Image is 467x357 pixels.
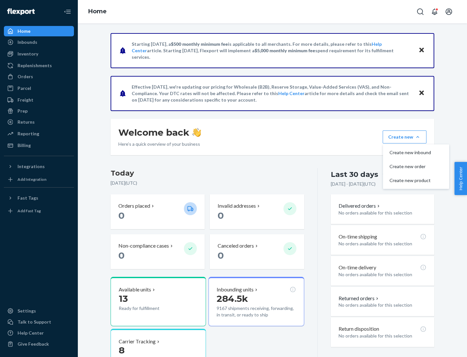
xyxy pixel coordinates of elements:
[339,240,426,247] p: No orders available for this selection
[4,106,74,116] a: Prep
[339,202,381,210] button: Delivered orders
[18,62,52,69] div: Replenishments
[192,128,201,137] img: hand-wave emoji
[210,234,304,269] button: Canceled orders 0
[331,181,376,187] p: [DATE] - [DATE] ( UTC )
[4,60,74,71] a: Replenishments
[83,2,112,21] ol: breadcrumbs
[119,305,179,312] p: Ready for fulfillment
[18,28,30,34] div: Home
[414,5,427,18] button: Open Search Box
[4,328,74,338] a: Help Center
[4,37,74,47] a: Inbounds
[217,286,254,293] p: Inbounding units
[339,233,377,240] p: On-time shipping
[218,202,256,210] p: Invalid addresses
[4,83,74,93] a: Parcel
[171,41,228,47] span: $500 monthly minimum fee
[18,97,33,103] div: Freight
[111,180,304,186] p: [DATE] ( UTC )
[339,295,380,302] button: Returned orders
[118,202,150,210] p: Orders placed
[218,250,224,261] span: 0
[217,305,296,318] p: 9167 shipments receiving, forwarding, in transit, or ready to ship
[18,73,33,80] div: Orders
[18,130,39,137] div: Reporting
[384,146,448,160] button: Create new inbound
[4,129,74,139] a: Reporting
[4,193,74,203] button: Fast Tags
[118,242,169,250] p: Non-compliance cases
[339,333,426,339] p: No orders available for this selection
[132,41,412,60] p: Starting [DATE], a is applicable to all merchants. For more details, please refer to this article...
[18,108,28,114] div: Prep
[218,242,254,250] p: Canceled orders
[4,140,74,151] a: Billing
[18,195,38,201] div: Fast Tags
[210,194,304,229] button: Invalid addresses 0
[18,177,46,182] div: Add Integration
[454,162,467,195] button: Help Center
[339,325,379,333] p: Return disposition
[18,85,31,92] div: Parcel
[4,206,74,216] a: Add Fast Tag
[389,164,431,169] span: Create new order
[18,319,51,325] div: Talk to Support
[4,174,74,185] a: Add Integration
[18,39,37,45] div: Inbounds
[278,91,305,96] a: Help Center
[339,264,376,271] p: On-time delivery
[4,317,74,327] a: Talk to Support
[217,293,248,304] span: 284.5k
[61,5,74,18] button: Close Navigation
[118,210,125,221] span: 0
[111,194,205,229] button: Orders placed 0
[119,338,156,345] p: Carrier Tracking
[18,142,31,149] div: Billing
[442,5,455,18] button: Open account menu
[339,302,426,308] p: No orders available for this selection
[111,234,205,269] button: Non-compliance cases 0
[428,5,441,18] button: Open notifications
[18,51,38,57] div: Inventory
[4,49,74,59] a: Inventory
[331,169,378,179] div: Last 30 days
[384,160,448,174] button: Create new order
[18,341,49,347] div: Give Feedback
[209,277,304,326] button: Inbounding units284.5k9167 shipments receiving, forwarding, in transit, or ready to ship
[132,84,412,103] p: Effective [DATE], we're updating our pricing for Wholesale (B2B), Reserve Storage, Value-Added Se...
[119,293,128,304] span: 13
[118,127,201,138] h1: Welcome back
[119,345,125,356] span: 8
[339,210,426,216] p: No orders available for this selection
[4,71,74,82] a: Orders
[111,277,206,326] button: Available units13Ready for fulfillment
[255,48,315,53] span: $5,000 monthly minimum fee
[389,150,431,155] span: Create new inbound
[118,250,125,261] span: 0
[119,286,151,293] p: Available units
[218,210,224,221] span: 0
[18,163,45,170] div: Integrations
[417,46,426,55] button: Close
[384,174,448,188] button: Create new product
[118,141,201,147] p: Here’s a quick overview of your business
[7,8,35,15] img: Flexport logo
[4,26,74,36] a: Home
[389,178,431,183] span: Create new product
[18,119,35,125] div: Returns
[18,208,41,214] div: Add Fast Tag
[88,8,107,15] a: Home
[4,306,74,316] a: Settings
[383,130,426,143] button: Create newCreate new inboundCreate new orderCreate new product
[18,330,44,336] div: Help Center
[111,168,304,178] h3: Today
[339,271,426,278] p: No orders available for this selection
[417,89,426,98] button: Close
[18,308,36,314] div: Settings
[4,339,74,349] button: Give Feedback
[4,161,74,172] button: Integrations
